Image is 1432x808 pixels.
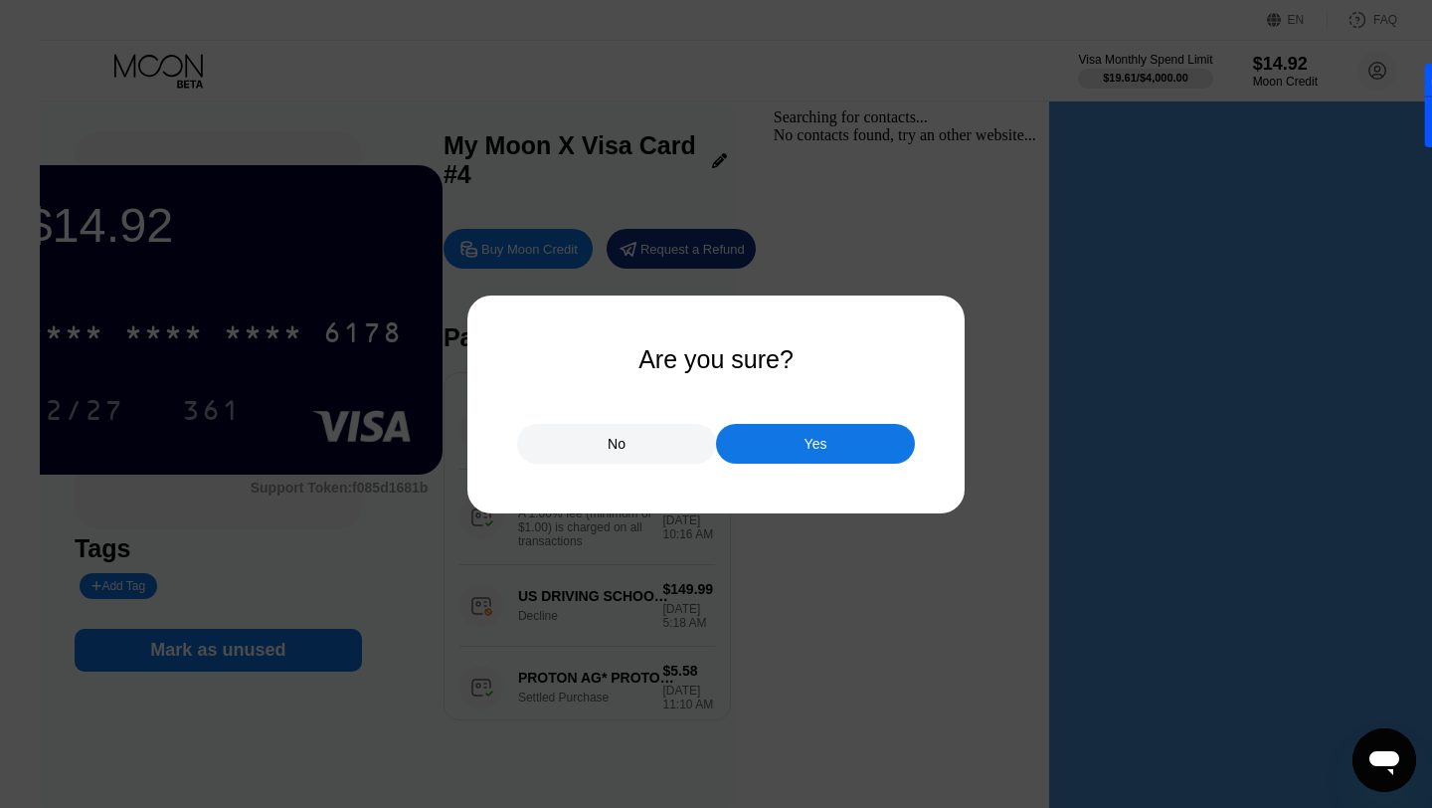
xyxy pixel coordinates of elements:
div: Yes [716,424,915,464]
div: No [517,424,716,464]
div: Are you sure? [638,345,794,374]
iframe: Button to launch messaging window [1352,728,1416,792]
div: Yes [805,435,827,453]
div: No [608,435,626,453]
